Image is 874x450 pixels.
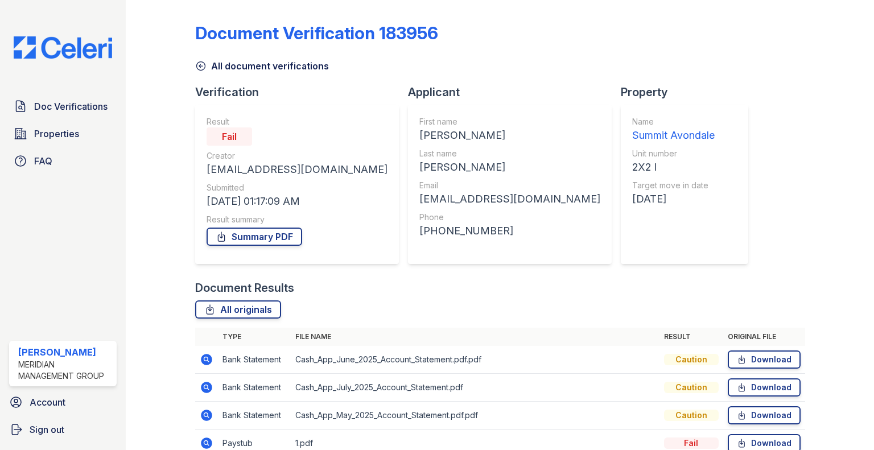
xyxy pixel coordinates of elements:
div: Verification [195,84,408,100]
a: Account [5,391,121,414]
a: Sign out [5,418,121,441]
div: Fail [207,127,252,146]
div: Result [207,116,387,127]
th: Original file [723,328,805,346]
a: Properties [9,122,117,145]
div: Name [632,116,715,127]
div: Last name [419,148,600,159]
a: Summary PDF [207,228,302,246]
a: All originals [195,300,281,319]
a: FAQ [9,150,117,172]
div: Caution [664,354,719,365]
div: Fail [664,437,719,449]
div: Applicant [408,84,621,100]
div: [DATE] 01:17:09 AM [207,193,387,209]
th: Type [218,328,291,346]
div: Target move in date [632,180,715,191]
div: [PERSON_NAME] [18,345,112,359]
span: Sign out [30,423,64,436]
a: Name Summit Avondale [632,116,715,143]
a: Download [728,350,801,369]
div: Submitted [207,182,387,193]
div: Phone [419,212,600,223]
a: All document verifications [195,59,329,73]
td: Bank Statement [218,346,291,374]
div: Creator [207,150,387,162]
td: Cash_App_July_2025_Account_Statement.pdf [291,374,659,402]
div: [PHONE_NUMBER] [419,223,600,239]
div: 2X2 I [632,159,715,175]
span: Account [30,395,65,409]
td: Bank Statement [218,402,291,430]
th: File name [291,328,659,346]
th: Result [659,328,723,346]
div: Document Verification 183956 [195,23,438,43]
div: Property [621,84,757,100]
div: Meridian Management Group [18,359,112,382]
a: Doc Verifications [9,95,117,118]
div: Caution [664,382,719,393]
div: [PERSON_NAME] [419,127,600,143]
a: Download [728,378,801,397]
div: [EMAIL_ADDRESS][DOMAIN_NAME] [419,191,600,207]
div: Document Results [195,280,294,296]
div: [PERSON_NAME] [419,159,600,175]
div: First name [419,116,600,127]
span: Doc Verifications [34,100,108,113]
td: Bank Statement [218,374,291,402]
div: Unit number [632,148,715,159]
div: [EMAIL_ADDRESS][DOMAIN_NAME] [207,162,387,177]
div: Caution [664,410,719,421]
div: Summit Avondale [632,127,715,143]
td: Cash_App_June_2025_Account_Statement.pdf.pdf [291,346,659,374]
span: Properties [34,127,79,141]
div: [DATE] [632,191,715,207]
div: Email [419,180,600,191]
td: Cash_App_May_2025_Account_Statement.pdf.pdf [291,402,659,430]
div: Result summary [207,214,387,225]
img: CE_Logo_Blue-a8612792a0a2168367f1c8372b55b34899dd931a85d93a1a3d3e32e68fde9ad4.png [5,36,121,59]
a: Download [728,406,801,424]
span: FAQ [34,154,52,168]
